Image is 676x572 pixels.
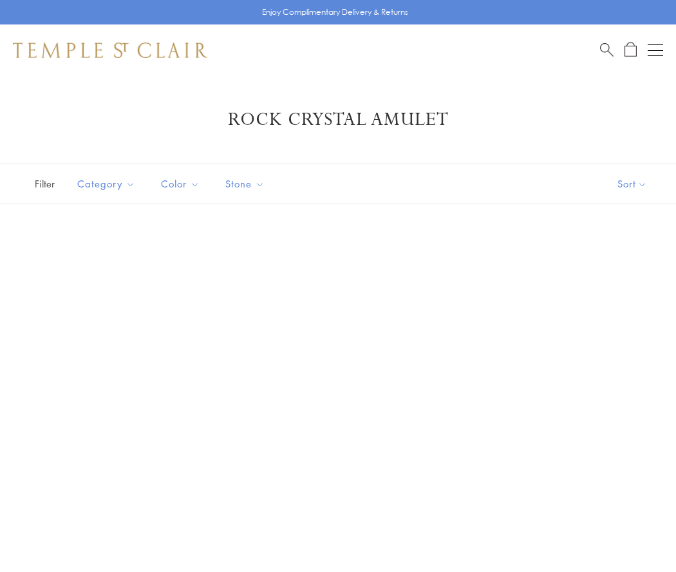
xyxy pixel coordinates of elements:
[151,169,209,198] button: Color
[13,43,207,58] img: Temple St. Clair
[624,42,637,58] a: Open Shopping Bag
[71,176,145,192] span: Category
[68,169,145,198] button: Category
[32,108,644,131] h1: Rock Crystal Amulet
[155,176,209,192] span: Color
[600,42,614,58] a: Search
[262,6,408,19] p: Enjoy Complimentary Delivery & Returns
[219,176,274,192] span: Stone
[588,164,676,204] button: Show sort by
[216,169,274,198] button: Stone
[648,43,663,58] button: Open navigation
